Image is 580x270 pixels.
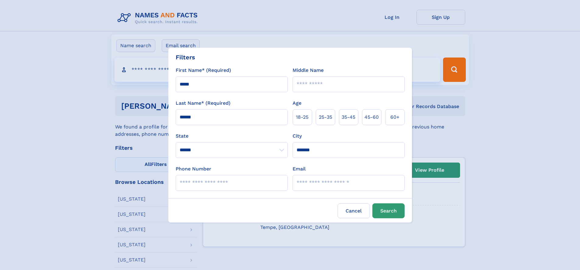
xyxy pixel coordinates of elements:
[293,132,302,140] label: City
[338,203,370,218] label: Cancel
[176,165,211,173] label: Phone Number
[176,100,230,107] label: Last Name* (Required)
[319,114,332,121] span: 25‑35
[342,114,355,121] span: 35‑45
[372,203,405,218] button: Search
[364,114,379,121] span: 45‑60
[293,165,306,173] label: Email
[296,114,308,121] span: 18‑25
[293,67,324,74] label: Middle Name
[390,114,399,121] span: 60+
[176,132,288,140] label: State
[176,67,231,74] label: First Name* (Required)
[293,100,301,107] label: Age
[176,53,195,62] div: Filters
